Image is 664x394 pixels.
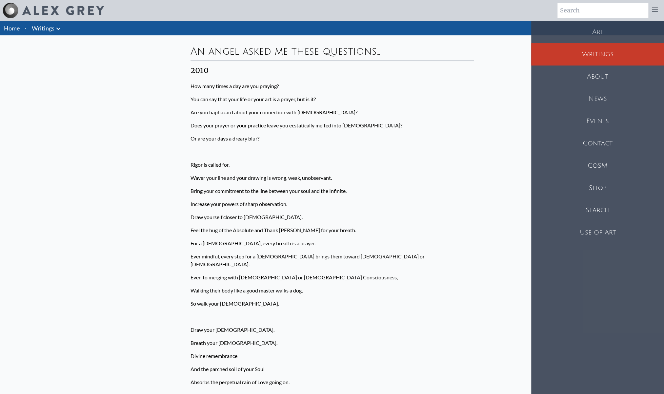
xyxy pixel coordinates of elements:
[531,66,664,88] a: About
[22,21,29,35] li: ·
[557,3,648,18] input: Search
[531,177,664,199] a: Shop
[191,119,474,132] p: Does your prayer or your practice leave you ecstatically melted into [DEMOGRAPHIC_DATA]?
[191,363,474,376] p: And the parched soil of your Soul
[191,271,474,284] p: Even to merging with [DEMOGRAPHIC_DATA] or [DEMOGRAPHIC_DATA] Consciousness,
[531,155,664,177] a: CoSM
[191,106,474,119] p: Are you haphazard about your connection with [DEMOGRAPHIC_DATA]?
[32,24,54,33] a: Writings
[191,336,474,349] p: Breath your [DEMOGRAPHIC_DATA].
[191,65,474,76] div: 2010
[191,80,474,93] p: How many times a day are you praying?
[531,199,664,221] a: Search
[191,171,474,184] p: Waver your line and your drawing is wrong, weak, unobservant.
[191,41,474,60] div: An angel asked me these questions…
[191,323,474,336] p: Draw your [DEMOGRAPHIC_DATA].
[531,221,664,244] a: Use of Art
[191,224,474,237] p: Feel the hug of the Absolute and Thank [PERSON_NAME] for your breath.
[531,110,664,132] a: Events
[531,88,664,110] a: News
[191,349,474,363] p: Divine remembrance
[191,211,474,224] p: Draw yourself closer to [DEMOGRAPHIC_DATA].
[191,284,474,297] p: Walking their body like a good master walks a dog,
[191,376,474,389] p: Absorbs the perpetual rain of Love going on.
[191,132,474,145] p: Or are your days a dreary blur?
[191,197,474,211] p: Increase your powers of sharp observation.
[191,93,474,106] p: You can say that your life or your art is a prayer, but is it?
[531,43,664,66] a: Writings
[531,132,664,155] a: Contact
[191,250,474,271] p: Ever mindful, every step for a [DEMOGRAPHIC_DATA] brings them toward [DEMOGRAPHIC_DATA] or [DEMOG...
[531,21,664,43] a: Art
[191,158,474,171] p: Rigor is called for.
[191,237,474,250] p: For a [DEMOGRAPHIC_DATA], every breath is a prayer.
[191,184,474,197] p: Bring your commitment to the line between your soul and the Infinite.
[4,25,20,32] a: Home
[191,297,474,310] p: So walk your [DEMOGRAPHIC_DATA].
